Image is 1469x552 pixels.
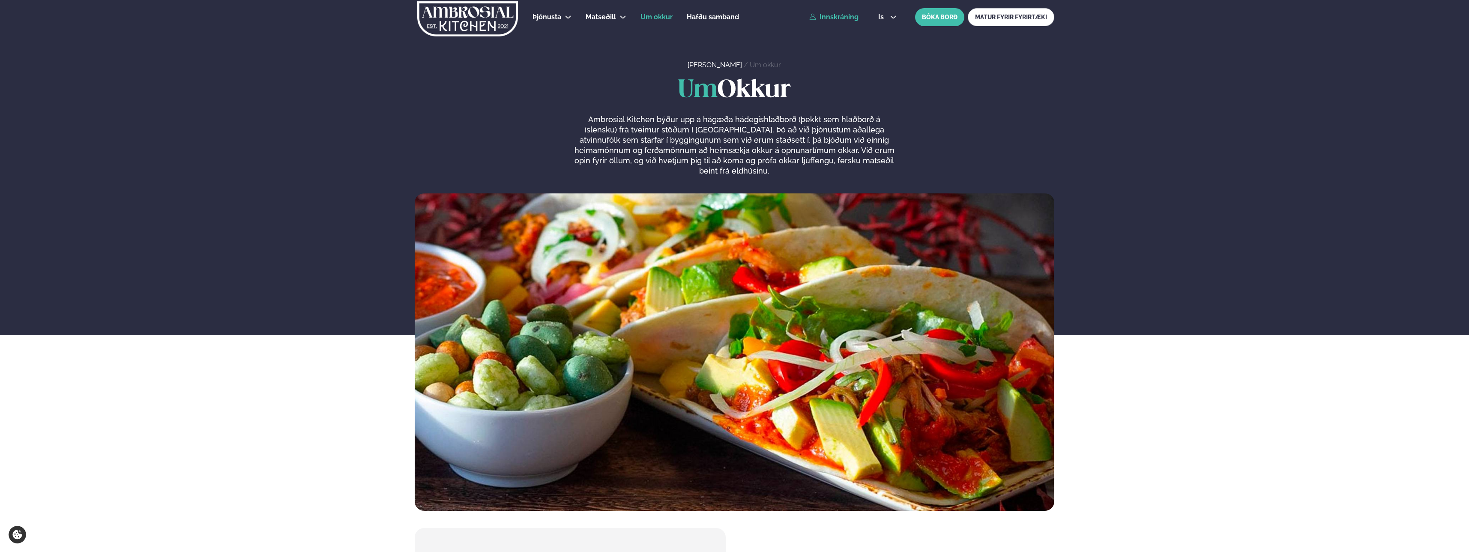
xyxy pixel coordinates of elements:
a: Cookie settings [9,526,26,543]
span: Um [678,78,718,102]
a: Innskráning [809,13,859,21]
a: Matseðill [586,12,616,22]
span: is [878,14,886,21]
span: Um okkur [640,13,673,21]
a: Hafðu samband [687,12,739,22]
a: MATUR FYRIR FYRIRTÆKI [968,8,1054,26]
span: Matseðill [586,13,616,21]
a: Um okkur [640,12,673,22]
button: is [871,14,904,21]
span: / [744,61,750,69]
a: Þjónusta [533,12,561,22]
a: Um okkur [750,61,781,69]
button: BÓKA BORÐ [915,8,964,26]
span: Þjónusta [533,13,561,21]
a: [PERSON_NAME] [688,61,742,69]
span: Hafðu samband [687,13,739,21]
h1: Okkur [415,77,1054,104]
img: image alt [415,193,1054,511]
p: Ambrosial Kitchen býður upp á hágæða hádegishlaðborð (þekkt sem hlaðborð á íslensku) frá tveimur ... [572,114,896,176]
img: logo [416,1,519,36]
